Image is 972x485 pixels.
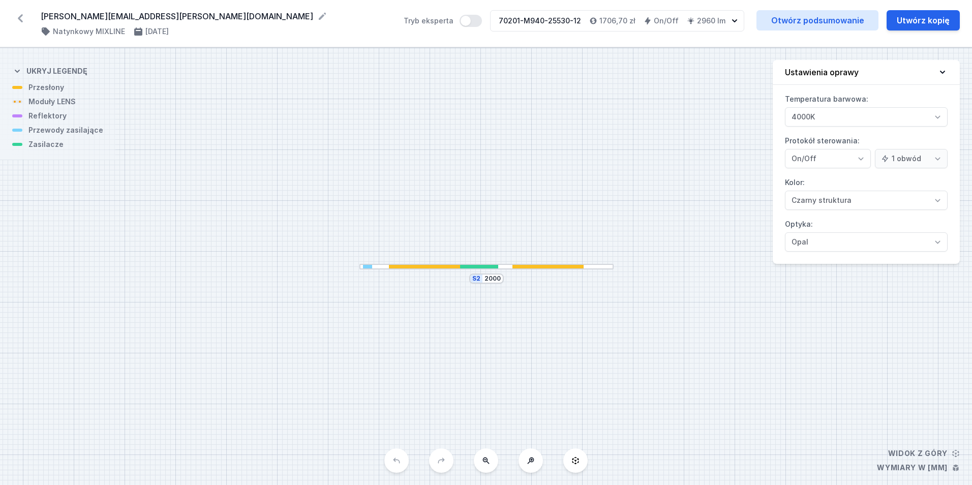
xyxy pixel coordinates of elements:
button: 70201-M940-25530-121706,70 złOn/Off2960 lm [490,10,744,32]
label: Kolor: [785,174,948,210]
button: Ukryj legendę [12,58,87,82]
button: Edytuj nazwę projektu [317,11,327,21]
h4: 2960 lm [697,16,725,26]
select: Temperatura barwowa: [785,107,948,127]
input: Wymiar [mm] [484,275,501,283]
select: Kolor: [785,191,948,210]
div: 70201-M940-25530-12 [499,16,581,26]
h4: 1706,70 zł [599,16,635,26]
h4: Ukryj legendę [26,66,87,76]
select: Protokół sterowania: [785,149,871,168]
button: Tryb eksperta [460,15,482,27]
h4: [DATE] [145,26,169,37]
label: Protokół sterowania: [785,133,948,168]
form: [PERSON_NAME][EMAIL_ADDRESS][PERSON_NAME][DOMAIN_NAME] [41,10,391,22]
h4: Natynkowy MIXLINE [53,26,125,37]
select: Protokół sterowania: [875,149,948,168]
select: Optyka: [785,232,948,252]
a: Otwórz podsumowanie [756,10,878,31]
label: Temperatura barwowa: [785,91,948,127]
button: Ustawienia oprawy [773,60,960,85]
button: Utwórz kopię [887,10,960,31]
label: Optyka: [785,216,948,252]
label: Tryb eksperta [404,15,482,27]
h4: Ustawienia oprawy [785,66,859,78]
h4: On/Off [654,16,679,26]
